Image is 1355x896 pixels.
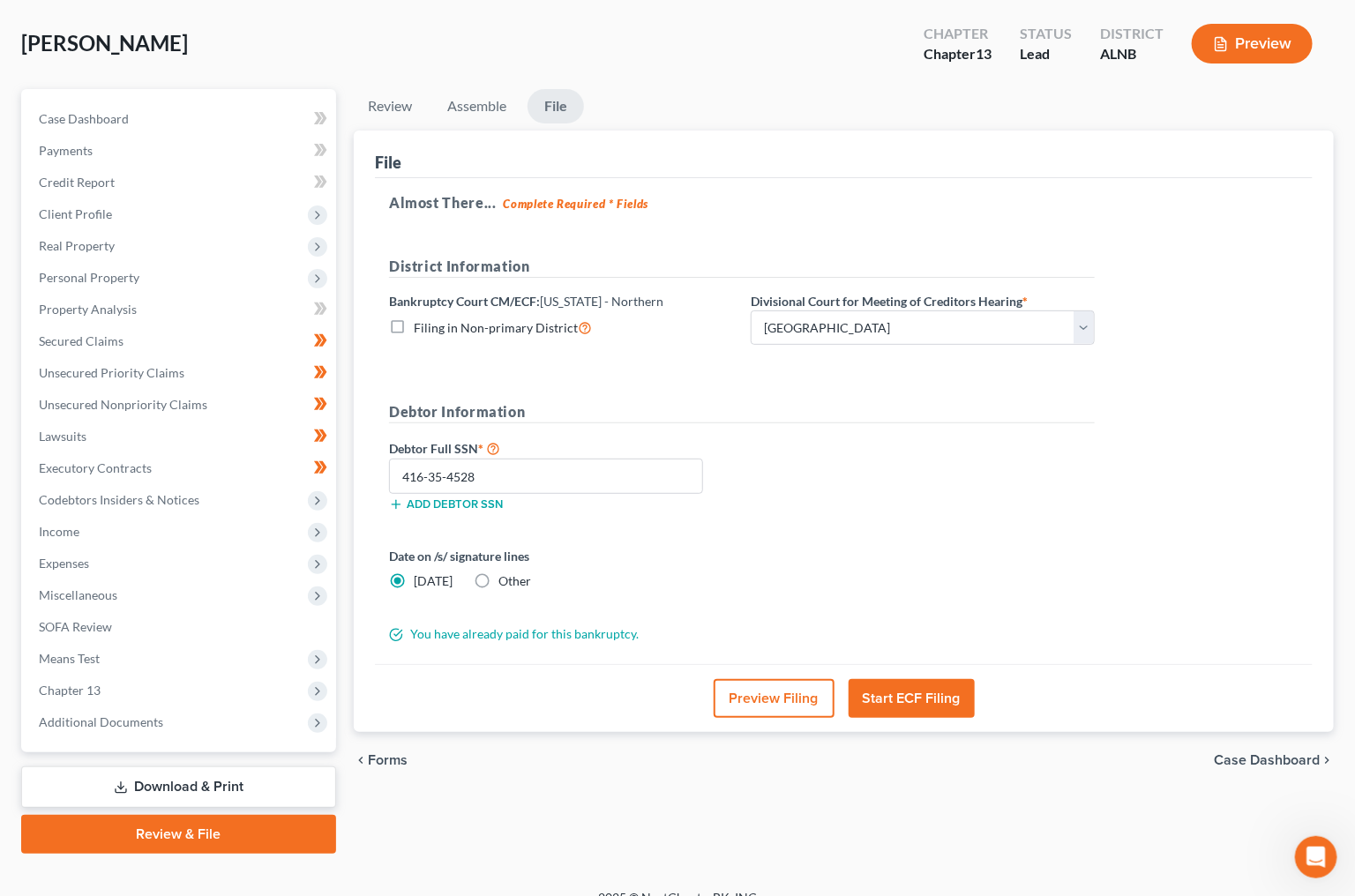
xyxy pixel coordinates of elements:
a: Unsecured Nonpriority Claims [25,389,336,421]
a: Download & Print [21,766,336,808]
span: Unsecured Priority Claims [39,365,184,380]
h1: [PERSON_NAME] [86,9,200,22]
span: [DATE] [414,573,453,588]
div: File [375,152,401,173]
button: Gif picker [56,578,70,592]
span: Case Dashboard [1214,753,1320,767]
a: Payments [25,135,336,167]
span: 13 [976,45,992,62]
a: Review & File [21,815,336,854]
div: District [1100,24,1164,44]
div: [PERSON_NAME] • [DATE] [28,397,167,407]
i: chevron_right [1320,753,1334,767]
span: Means Test [39,651,100,666]
div: Close [310,7,341,39]
span: Forms [368,753,408,767]
button: go back [11,7,45,41]
div: Emma says… [14,138,339,432]
img: Profile image for Emma [50,10,79,38]
span: Additional Documents [39,714,163,729]
textarea: Message… [15,541,338,571]
span: Miscellaneous [39,587,117,602]
span: Property Analysis [39,302,137,317]
span: Real Property [39,238,115,253]
b: 🚨 PACER Multi-Factor Authentication Now Required 🚨 [28,150,253,182]
span: Expenses [39,556,89,571]
span: Client Profile [39,206,112,221]
label: Divisional Court for Meeting of Creditors Hearing [751,292,1028,310]
div: ALNB [1100,44,1164,64]
span: SOFA Review [39,619,112,634]
span: Chapter 13 [39,683,101,698]
button: Add debtor SSN [389,497,503,511]
h5: District Information [389,256,1095,278]
button: Home [276,7,310,41]
label: Debtor Full SSN [380,437,742,459]
a: Secured Claims [25,325,336,357]
div: Chapter [924,24,992,44]
button: Emoji picker [27,578,41,592]
a: Credit Report [25,167,336,198]
i: chevron_left [354,753,368,767]
button: Preview [1192,24,1313,63]
a: Assemble [433,89,520,123]
button: Send a message… [303,571,331,599]
a: Unsecured Priority Claims [25,357,336,389]
a: SOFA Review [25,611,336,643]
span: Secured Claims [39,333,124,348]
span: Unsecured Nonpriority Claims [39,397,207,412]
div: 🚨 PACER Multi-Factor Authentication Now Required 🚨Starting [DATE], PACER requires Multi-Factor Au... [14,138,289,393]
a: Property Analysis [25,294,336,325]
button: chevron_left Forms [354,753,431,767]
span: Income [39,524,79,539]
div: Please be sure to enable MFA in your PACER account settings. Once enabled, you will have to enter... [28,271,275,357]
span: Personal Property [39,270,139,285]
strong: Complete Required * Fields [504,197,649,211]
span: Filing in Non-primary District [414,320,578,335]
a: Learn More Here [28,367,131,381]
button: Start ECF Filing [849,679,975,718]
button: Upload attachment [84,578,98,592]
span: Credit Report [39,175,115,190]
span: Payments [39,143,93,158]
span: Other [498,573,531,588]
h5: Almost There... [389,192,1299,213]
span: Codebtors Insiders & Notices [39,492,199,507]
div: Lead [1020,44,1072,64]
a: File [528,89,584,123]
b: 2 minutes [109,306,178,320]
span: Case Dashboard [39,111,129,126]
a: Case Dashboard chevron_right [1214,753,1334,767]
a: Review [354,89,426,123]
span: Executory Contracts [39,460,152,475]
span: Lawsuits [39,429,86,444]
div: Chapter [924,44,992,64]
span: [PERSON_NAME] [21,30,188,56]
iframe: Intercom live chat [1295,836,1337,878]
a: Lawsuits [25,421,336,452]
input: XXX-XX-XXXX [389,459,703,494]
button: Preview Filing [714,679,835,718]
h5: Debtor Information [389,401,1095,423]
div: Status [1020,24,1072,44]
label: Bankruptcy Court CM/ECF: [389,292,663,310]
span: [US_STATE] - Northern [540,294,663,309]
div: Starting [DATE], PACER requires Multi-Factor Authentication (MFA) for all filers in select distri... [28,192,275,261]
p: Active 30m ago [86,22,176,40]
div: You have already paid for this bankruptcy. [380,625,1104,643]
a: Case Dashboard [25,103,336,135]
a: Executory Contracts [25,452,336,484]
label: Date on /s/ signature lines [389,547,733,565]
